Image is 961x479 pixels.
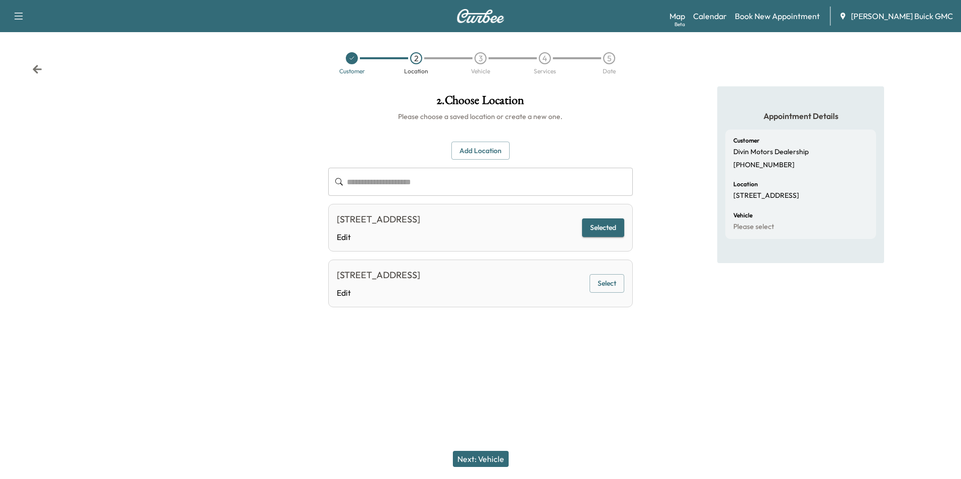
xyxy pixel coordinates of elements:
div: 5 [603,52,615,64]
div: Customer [339,68,365,74]
div: Location [404,68,428,74]
p: [STREET_ADDRESS] [733,191,799,200]
a: MapBeta [669,10,685,22]
h6: Please choose a saved location or create a new one. [328,111,632,122]
div: [STREET_ADDRESS] [337,212,420,226]
button: Next: Vehicle [453,451,509,467]
div: Back [32,64,42,74]
p: [PHONE_NUMBER] [733,161,795,170]
h1: 2 . Choose Location [328,94,632,111]
a: Book New Appointment [735,10,820,22]
a: Calendar [693,10,727,22]
button: Add Location [451,142,510,160]
span: [PERSON_NAME] Buick GMC [851,10,953,22]
h5: Appointment Details [725,110,876,122]
p: Divin Motors Dealership [733,148,809,157]
div: 4 [539,52,551,64]
div: Date [603,68,616,74]
p: Please select [733,222,774,231]
h6: Customer [733,138,759,144]
img: Curbee Logo [456,9,505,23]
button: Selected [582,218,624,237]
div: Services [534,68,556,74]
h6: Vehicle [733,212,752,218]
a: Edit [337,231,420,243]
div: 2 [410,52,422,64]
div: 3 [474,52,487,64]
h6: Location [733,181,758,187]
div: Vehicle [471,68,490,74]
a: Edit [337,287,420,299]
button: Select [590,274,624,293]
div: [STREET_ADDRESS] [337,268,420,282]
div: Beta [675,21,685,28]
